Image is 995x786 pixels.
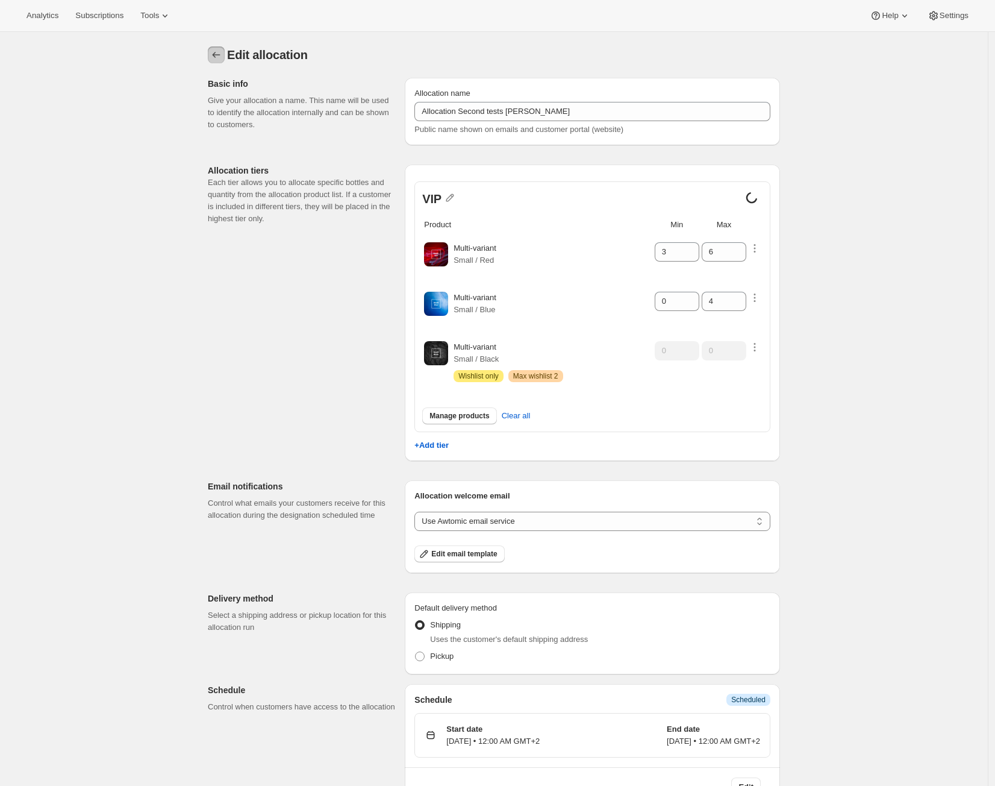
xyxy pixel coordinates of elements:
[27,11,58,20] span: Analytics
[208,497,395,521] p: Control what emails your customers receive for this allocation during the designation scheduled time
[424,292,448,316] img: Multi-variant
[458,371,499,381] span: Wishlist only
[19,7,66,24] button: Analytics
[431,549,497,559] span: Edit email template
[208,609,395,634] p: Select a shipping address or pickup location for this allocation run
[208,480,395,492] p: Email notifications
[424,341,448,365] img: Multi-variant
[414,125,623,134] span: Public name shown on emails and customer portal (website)
[208,593,395,605] p: Delivery method
[430,652,454,661] span: Pickup
[446,723,540,735] p: Start date
[862,7,917,24] button: Help
[227,48,308,61] span: Edit allocation
[454,341,563,353] p: Multi-variant
[424,219,451,231] p: Product
[208,165,395,177] p: Allocation tiers
[454,304,496,316] p: Small / Blue
[414,603,497,612] span: Default delivery method
[68,7,131,24] button: Subscriptions
[454,353,563,365] p: Small / Black
[454,292,496,304] p: Multi-variant
[655,219,699,231] p: Min
[667,735,760,747] p: [DATE] • 12:00 AM GMT+2
[414,694,452,706] h3: Schedule
[429,411,489,421] span: Manage products
[422,407,496,424] button: Manage products
[208,95,395,131] p: Give your allocation a name. This name will be used to identify the allocation internally and can...
[920,7,976,24] button: Settings
[422,192,441,207] span: VIP
[133,7,178,24] button: Tools
[702,219,746,231] p: Max
[414,89,470,98] span: Allocation name
[424,242,448,266] img: Multi-variant
[446,735,540,747] p: [DATE] • 12:00 AM GMT+2
[208,177,395,225] p: Each tier allows you to allocate specific bottles and quantity from the allocation product list. ...
[502,410,531,422] span: Clear all
[940,11,968,20] span: Settings
[75,11,123,20] span: Subscriptions
[414,490,770,502] p: Allocation welcome email
[454,254,496,266] p: Small / Red
[430,635,588,644] span: Uses the customer's default shipping address
[667,723,760,735] p: End date
[208,684,395,696] p: Schedule
[731,695,766,705] span: Scheduled
[494,404,538,428] button: Clear all
[208,46,225,63] button: Allocations
[208,78,395,90] p: Basic info
[882,11,898,20] span: Help
[414,545,504,562] button: Edit email template
[140,11,159,20] span: Tools
[430,620,461,629] span: Shipping
[414,102,770,121] input: Example: Spring 2025
[208,701,395,713] p: Control when customers have access to the allocation
[513,371,558,381] span: Max wishlist 2
[454,242,496,254] p: Multi-variant
[414,441,449,450] button: +Add tier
